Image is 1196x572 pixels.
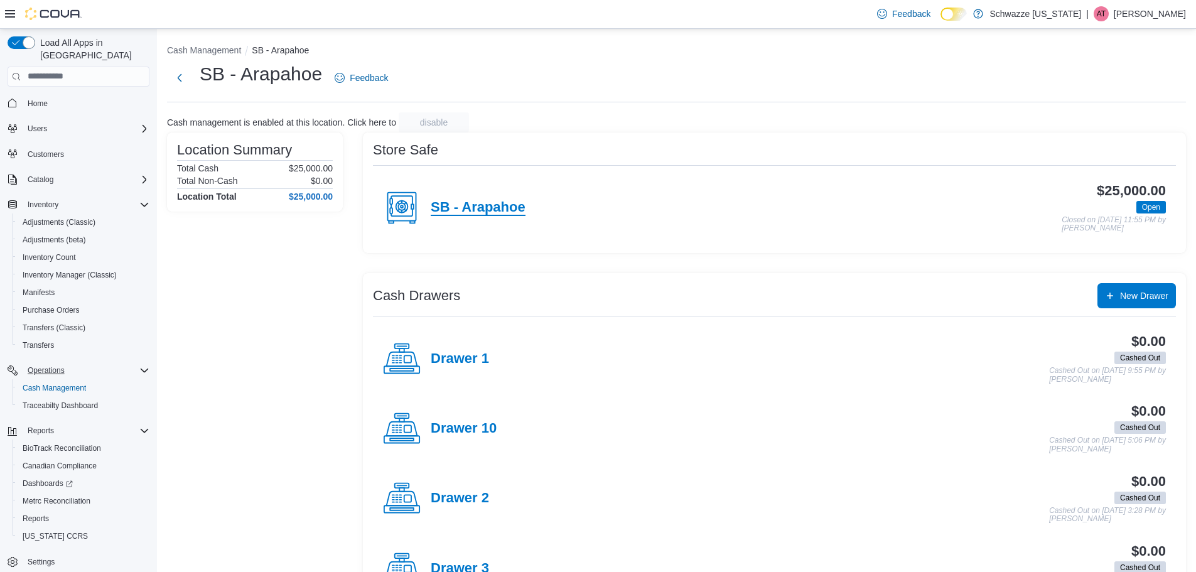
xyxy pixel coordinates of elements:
[1131,544,1166,559] h3: $0.00
[18,458,149,473] span: Canadian Compliance
[1114,6,1186,21] p: [PERSON_NAME]
[252,45,309,55] button: SB - Arapahoe
[18,441,149,456] span: BioTrack Reconciliation
[25,8,82,20] img: Cova
[23,423,59,438] button: Reports
[18,267,122,283] a: Inventory Manager (Classic)
[177,143,292,158] h3: Location Summary
[1120,352,1160,364] span: Cashed Out
[3,145,154,163] button: Customers
[3,422,154,440] button: Reports
[23,95,149,111] span: Home
[18,511,149,526] span: Reports
[167,117,396,127] p: Cash management is enabled at this location. Click here to
[23,496,90,506] span: Metrc Reconciliation
[289,192,333,202] h4: $25,000.00
[1049,507,1166,524] p: Cashed Out on [DATE] 3:28 PM by [PERSON_NAME]
[167,45,241,55] button: Cash Management
[177,176,238,186] h6: Total Non-Cash
[23,401,98,411] span: Traceabilty Dashboard
[13,475,154,492] a: Dashboards
[18,215,149,230] span: Adjustments (Classic)
[18,476,78,491] a: Dashboards
[18,380,149,396] span: Cash Management
[18,338,149,353] span: Transfers
[23,217,95,227] span: Adjustments (Classic)
[420,116,448,129] span: disable
[28,124,47,134] span: Users
[23,252,76,262] span: Inventory Count
[18,338,59,353] a: Transfers
[23,340,54,350] span: Transfers
[1142,202,1160,213] span: Open
[28,557,55,567] span: Settings
[23,96,53,111] a: Home
[350,72,388,84] span: Feedback
[23,270,117,280] span: Inventory Manager (Classic)
[13,457,154,475] button: Canadian Compliance
[18,476,149,491] span: Dashboards
[23,478,73,488] span: Dashboards
[18,511,54,526] a: Reports
[18,303,85,318] a: Purchase Orders
[13,440,154,457] button: BioTrack Reconciliation
[13,337,154,354] button: Transfers
[18,529,93,544] a: [US_STATE] CCRS
[1097,283,1176,308] button: New Drawer
[1120,422,1160,433] span: Cashed Out
[23,363,70,378] button: Operations
[23,172,149,187] span: Catalog
[23,554,149,569] span: Settings
[18,529,149,544] span: Washington CCRS
[18,320,149,335] span: Transfers (Classic)
[23,323,85,333] span: Transfers (Classic)
[23,423,149,438] span: Reports
[23,288,55,298] span: Manifests
[23,146,149,162] span: Customers
[18,458,102,473] a: Canadian Compliance
[399,112,469,132] button: disable
[18,398,103,413] a: Traceabilty Dashboard
[18,267,149,283] span: Inventory Manager (Classic)
[13,213,154,231] button: Adjustments (Classic)
[330,65,393,90] a: Feedback
[23,363,149,378] span: Operations
[23,531,88,541] span: [US_STATE] CCRS
[1120,289,1168,302] span: New Drawer
[18,285,149,300] span: Manifests
[289,163,333,173] p: $25,000.00
[28,365,65,375] span: Operations
[200,62,322,87] h1: SB - Arapahoe
[1131,404,1166,419] h3: $0.00
[18,303,149,318] span: Purchase Orders
[3,120,154,138] button: Users
[23,235,86,245] span: Adjustments (beta)
[28,175,53,185] span: Catalog
[18,398,149,413] span: Traceabilty Dashboard
[373,288,460,303] h3: Cash Drawers
[3,196,154,213] button: Inventory
[1097,183,1166,198] h3: $25,000.00
[18,215,100,230] a: Adjustments (Classic)
[28,426,54,436] span: Reports
[3,94,154,112] button: Home
[3,362,154,379] button: Operations
[13,231,154,249] button: Adjustments (beta)
[23,197,149,212] span: Inventory
[311,176,333,186] p: $0.00
[3,553,154,571] button: Settings
[28,200,58,210] span: Inventory
[892,8,930,20] span: Feedback
[373,143,438,158] h3: Store Safe
[23,197,63,212] button: Inventory
[18,320,90,335] a: Transfers (Classic)
[1131,474,1166,489] h3: $0.00
[28,99,48,109] span: Home
[18,380,91,396] a: Cash Management
[18,232,91,247] a: Adjustments (beta)
[177,192,237,202] h4: Location Total
[18,441,106,456] a: BioTrack Reconciliation
[1131,334,1166,349] h3: $0.00
[431,200,525,216] h4: SB - Arapahoe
